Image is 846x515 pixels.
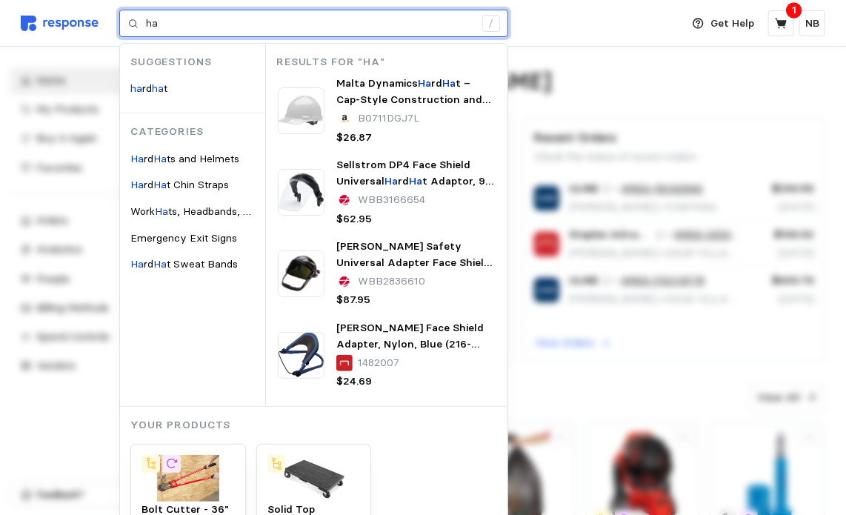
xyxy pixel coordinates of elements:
div: / [482,15,500,33]
mark: Ha [153,257,167,270]
p: NB [805,16,819,32]
span: t [164,82,167,95]
p: Categories [130,124,265,140]
p: 1482007 [358,355,399,371]
span: rd [144,152,153,165]
span: Malta Dynamics [336,76,418,90]
mark: Ha [130,152,144,165]
span: t Chin Straps [167,178,229,191]
p: 1 [792,2,796,19]
p: $87.95 [336,292,370,308]
p: B0711DGJ7L [358,110,419,127]
p: WBB2836610 [358,273,425,290]
p: WBB3166654 [358,192,425,208]
img: SEF_S32012-1.webp [278,169,324,216]
input: Search for a product name or SKU [146,10,474,37]
span: [PERSON_NAME] Face Shield Adapter, Nylon, Blue (216-300BW) [336,321,484,366]
mark: Ha [442,76,456,90]
span: t – Cap-Style Construction and Safety [336,76,490,122]
mark: Ha [409,174,422,187]
span: t Sweat Bands [167,257,238,270]
mark: ha [130,82,142,95]
span: ts, Headbands, & Headwear [168,205,303,218]
span: rd [144,178,153,191]
span: Work [130,205,155,218]
mark: Ha [153,178,167,191]
mark: Ha [130,257,144,270]
p: Suggestions [130,54,265,70]
span: rd [398,174,409,187]
span: [PERSON_NAME] Safety Universal Adapter Face Shield with S [336,239,492,285]
button: Get Help [684,10,764,38]
button: NB [799,10,825,36]
img: H-1342 [141,455,235,502]
mark: Ha [153,152,167,165]
mark: Ha [418,76,431,90]
img: s0985504_sc7 [278,332,324,379]
p: Results for "ha" [276,54,507,70]
span: rd [431,76,442,90]
mark: ha [152,82,164,95]
img: H-3320 [267,455,361,502]
mark: Ha [384,174,398,187]
img: 51jrkJPaFUL._AC_SY450_.jpg [278,87,324,134]
mark: Ha [155,205,168,218]
span: rd [142,82,152,95]
span: Emergency Exit Signs [130,231,237,245]
span: rd [144,257,153,270]
p: $26.87 [336,130,372,146]
p: Get Help [711,16,755,32]
img: SW14235_01.webp [278,250,324,297]
span: ts and Helmets [167,152,239,165]
p: Your Products [130,417,507,433]
mark: Ha [130,178,144,191]
p: $62.95 [336,211,372,227]
p: $24.69 [336,373,372,390]
img: svg%3e [21,16,99,31]
span: Sellstrom DP4 Face Shield Universal [336,158,470,187]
